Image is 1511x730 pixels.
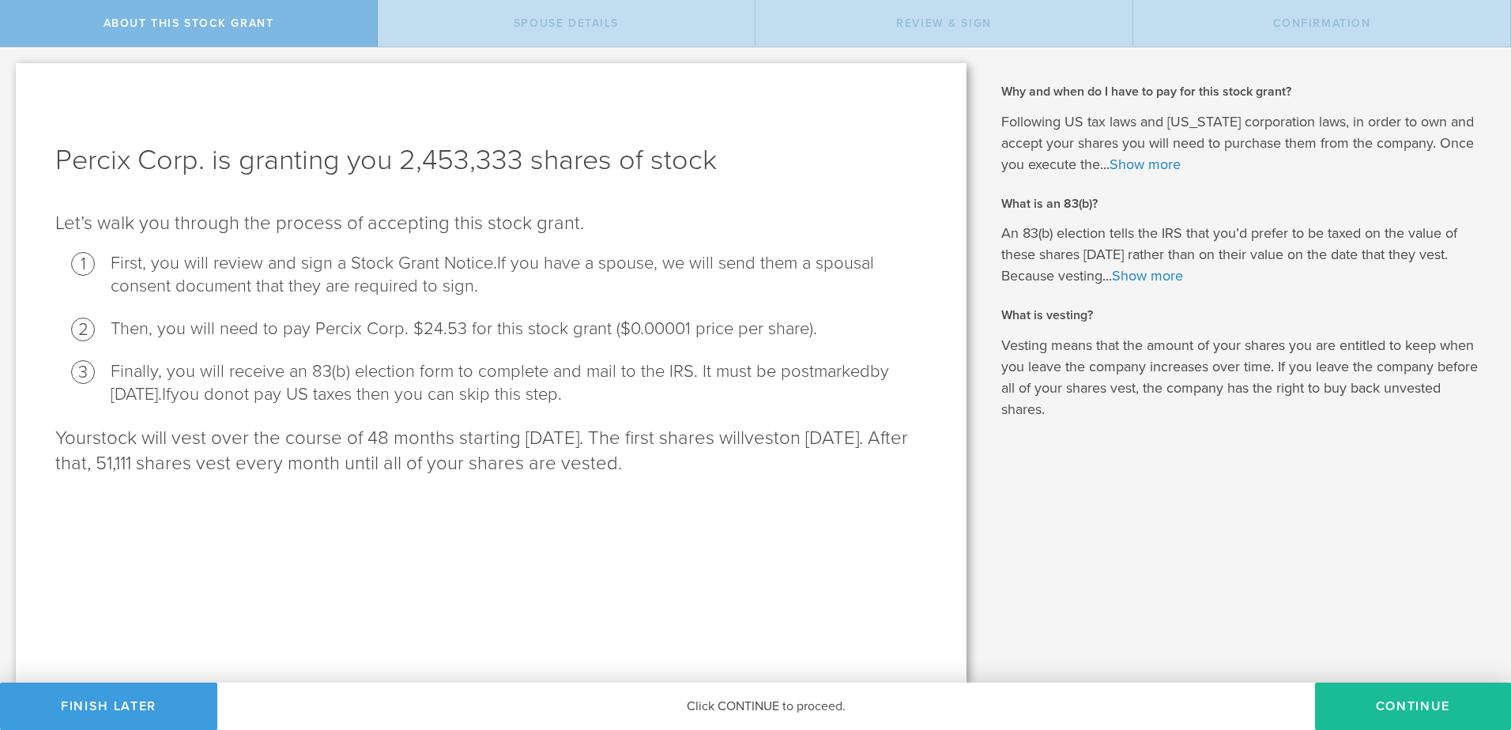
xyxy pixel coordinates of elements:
h2: Why and when do I have to pay for this stock grant? [1001,83,1487,100]
li: Then, you will need to pay Percix Corp. $24.53 for this stock grant ($0.00001 price per share). [111,318,927,341]
p: stock will vest over the course of 48 months starting [DATE]. The first shares will on [DATE]. Af... [55,426,927,476]
span: About this stock grant [104,17,274,30]
span: Spouse Details [514,17,619,30]
span: you do [171,384,224,405]
p: An 83(b) election tells the IRS that you’d prefer to be taxed on the value of these shares [DATE]... [1001,223,1487,287]
li: First, you will review and sign a Stock Grant Notice. [111,252,927,298]
p: Let’s walk you through the process of accepting this stock grant . [55,211,927,236]
a: Show more [1112,267,1183,284]
span: vest [744,427,779,450]
h2: What is an 83(b)? [1001,195,1487,213]
h1: Percix Corp. is granting you 2,453,333 shares of stock [55,141,927,179]
a: Show more [1110,156,1181,173]
span: Your [55,427,92,450]
div: Click CONTINUE to proceed. [217,683,1315,730]
span: Confirmation [1273,17,1371,30]
p: Following US tax laws and [US_STATE] corporation laws, in order to own and accept your shares you... [1001,111,1487,175]
h2: What is vesting? [1001,307,1487,324]
li: Finally, you will receive an 83(b) election form to complete and mail to the IRS . It must be pos... [111,360,927,406]
p: Vesting means that the amount of your shares you are entitled to keep when you leave the company ... [1001,335,1487,420]
span: Review & Sign [896,17,992,30]
button: CONTINUE [1315,683,1511,730]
